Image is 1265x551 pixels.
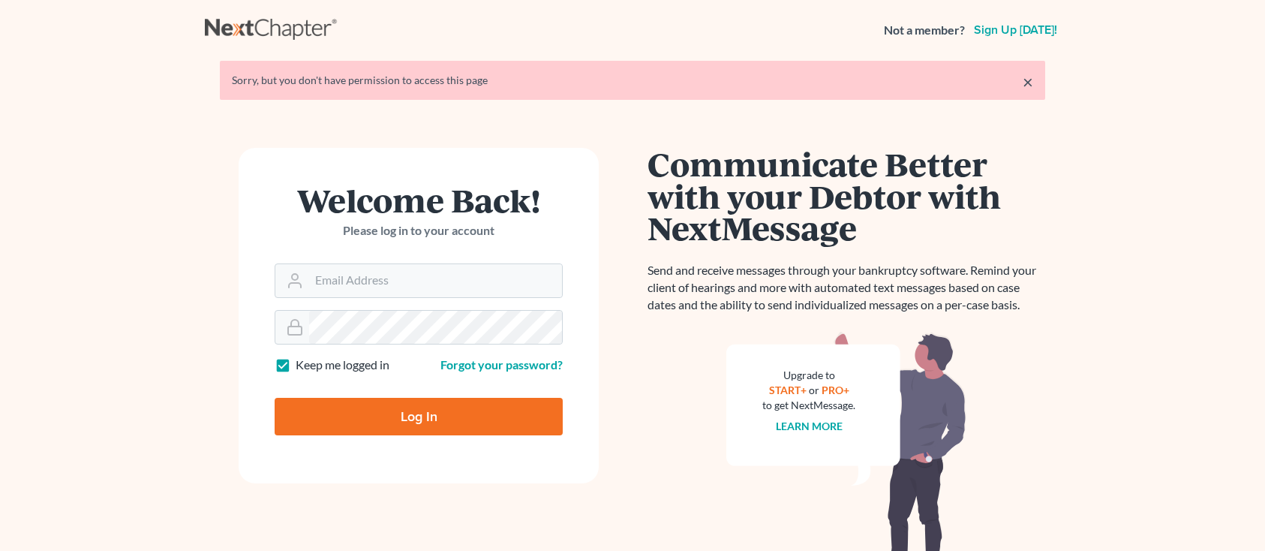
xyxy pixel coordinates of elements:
h1: Welcome Back! [275,184,563,216]
div: Upgrade to [762,368,855,383]
input: Email Address [309,264,562,297]
a: Forgot your password? [440,357,563,372]
a: Learn more [776,420,843,432]
input: Log In [275,398,563,435]
a: START+ [769,384,807,396]
span: or [809,384,819,396]
strong: Not a member? [884,22,965,39]
p: Please log in to your account [275,222,563,239]
div: Sorry, but you don't have permission to access this page [232,73,1033,88]
label: Keep me logged in [296,357,389,374]
p: Send and receive messages through your bankruptcy software. Remind your client of hearings and mo... [648,262,1045,314]
div: to get NextMessage. [762,398,855,413]
h1: Communicate Better with your Debtor with NextMessage [648,148,1045,244]
a: × [1023,73,1033,91]
a: PRO+ [822,384,849,396]
a: Sign up [DATE]! [971,24,1060,36]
